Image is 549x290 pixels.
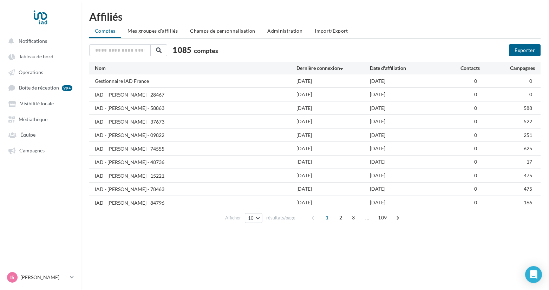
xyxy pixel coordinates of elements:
[95,91,164,98] div: IAD - [PERSON_NAME] - 28467
[95,132,164,139] div: IAD - [PERSON_NAME] - 09822
[370,105,443,112] div: [DATE]
[296,65,370,72] div: Dernière connexion
[474,78,477,84] span: 0
[335,212,346,223] span: 2
[527,159,532,165] span: 17
[296,132,370,139] div: [DATE]
[524,105,532,111] span: 588
[529,91,532,97] span: 0
[474,159,477,165] span: 0
[370,185,443,192] div: [DATE]
[524,145,532,151] span: 625
[4,34,74,47] button: Notifications
[4,113,77,125] a: Médiathèque
[95,65,296,72] div: Nom
[474,105,477,111] span: 0
[190,28,255,34] span: Champs de personnalisation
[474,132,477,138] span: 0
[95,78,149,85] div: Gestionnaire IAD France
[370,145,443,152] div: [DATE]
[296,158,370,165] div: [DATE]
[443,65,480,72] div: Contacts
[267,28,302,34] span: Administration
[95,105,164,112] div: IAD - [PERSON_NAME] - 58863
[348,212,359,223] span: 3
[4,66,77,78] a: Opérations
[95,159,164,166] div: IAD - [PERSON_NAME] - 48736
[20,274,67,281] p: [PERSON_NAME]
[245,213,263,223] button: 10
[296,118,370,125] div: [DATE]
[296,145,370,152] div: [DATE]
[95,199,164,206] div: IAD - [PERSON_NAME] - 84796
[370,118,443,125] div: [DATE]
[19,38,47,44] span: Notifications
[89,11,541,22] div: Affiliés
[95,118,164,125] div: IAD - [PERSON_NAME] - 37673
[524,199,532,205] span: 166
[370,199,443,206] div: [DATE]
[296,199,370,206] div: [DATE]
[370,132,443,139] div: [DATE]
[6,271,75,284] a: Is [PERSON_NAME]
[370,172,443,179] div: [DATE]
[296,91,370,98] div: [DATE]
[474,199,477,205] span: 0
[480,65,535,72] div: Campagnes
[296,78,370,85] div: [DATE]
[266,215,295,221] span: résultats/page
[95,145,164,152] div: IAD - [PERSON_NAME] - 74555
[95,186,164,193] div: IAD - [PERSON_NAME] - 78463
[4,50,77,62] a: Tableau de bord
[315,28,348,34] span: Import/Export
[524,132,532,138] span: 251
[20,101,54,107] span: Visibilité locale
[370,78,443,85] div: [DATE]
[194,47,218,54] span: comptes
[95,172,164,179] div: IAD - [PERSON_NAME] - 15221
[4,144,77,157] a: Campagnes
[172,45,191,55] span: 1 085
[4,97,77,110] a: Visibilité locale
[296,105,370,112] div: [DATE]
[4,128,77,141] a: Équipe
[524,186,532,192] span: 475
[474,172,477,178] span: 0
[19,147,45,153] span: Campagnes
[296,172,370,179] div: [DATE]
[62,85,72,91] div: 99+
[248,215,254,221] span: 10
[20,132,35,138] span: Équipe
[474,91,477,97] span: 0
[19,54,53,60] span: Tableau de bord
[375,212,390,223] span: 109
[524,118,532,124] span: 522
[525,266,542,283] div: Open Intercom Messenger
[370,65,443,72] div: Date d'affiliation
[474,145,477,151] span: 0
[19,69,43,75] span: Opérations
[370,158,443,165] div: [DATE]
[4,81,77,94] a: Boîte de réception 99+
[529,78,532,84] span: 0
[10,274,14,281] span: Is
[19,116,47,122] span: Médiathèque
[524,172,532,178] span: 475
[509,44,541,56] button: Exporter
[474,186,477,192] span: 0
[225,215,241,221] span: Afficher
[370,91,443,98] div: [DATE]
[128,28,178,34] span: Mes groupes d'affiliés
[361,212,373,223] span: ...
[296,185,370,192] div: [DATE]
[474,118,477,124] span: 0
[321,212,333,223] span: 1
[19,85,59,91] span: Boîte de réception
